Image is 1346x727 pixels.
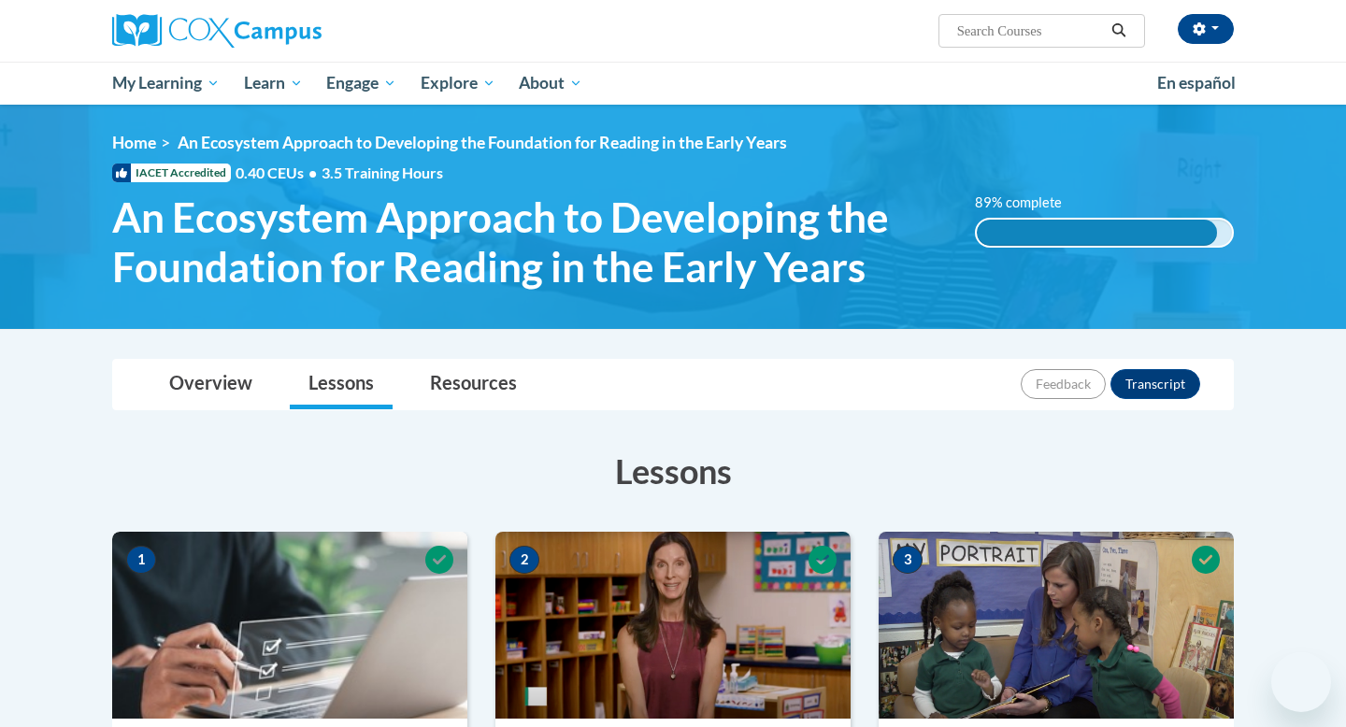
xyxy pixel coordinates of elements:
button: Search [1105,20,1133,42]
a: Resources [411,360,536,409]
iframe: Button to launch messaging window [1271,652,1331,712]
img: Course Image [495,532,851,719]
span: My Learning [112,72,220,94]
span: 2 [509,546,539,574]
span: An Ecosystem Approach to Developing the Foundation for Reading in the Early Years [178,133,787,152]
a: Cox Campus [112,14,467,48]
button: Feedback [1021,369,1106,399]
div: 94% [977,220,1217,246]
span: An Ecosystem Approach to Developing the Foundation for Reading in the Early Years [112,192,947,292]
a: Lessons [290,360,393,409]
span: 1 [126,546,156,574]
span: 3 [893,546,923,574]
span: 3.5 Training Hours [322,164,443,181]
img: Cox Campus [112,14,322,48]
span: Explore [421,72,495,94]
span: • [308,164,317,181]
a: Overview [150,360,271,409]
a: Explore [408,62,508,105]
a: Learn [232,62,315,105]
h3: Lessons [112,448,1234,494]
a: En español [1145,64,1248,103]
div: Main menu [84,62,1262,105]
a: About [508,62,595,105]
button: Transcript [1110,369,1200,399]
button: Account Settings [1178,14,1234,44]
span: 0.40 CEUs [236,163,322,183]
span: Engage [326,72,396,94]
label: 89% complete [975,192,1082,213]
input: Search Courses [955,20,1105,42]
img: Course Image [112,532,467,719]
a: Home [112,133,156,152]
span: En español [1157,73,1236,93]
img: Course Image [879,532,1234,719]
span: IACET Accredited [112,164,231,182]
a: Engage [314,62,408,105]
span: About [519,72,582,94]
a: My Learning [100,62,232,105]
span: Learn [244,72,303,94]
